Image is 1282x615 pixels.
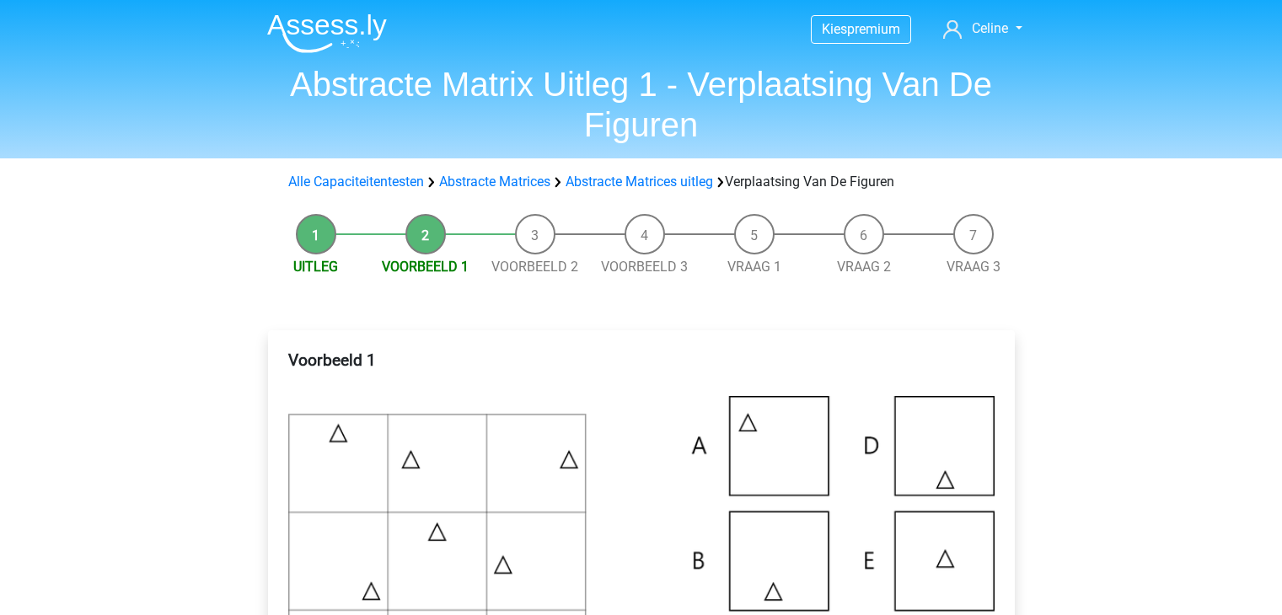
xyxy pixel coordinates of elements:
[293,259,338,275] a: Uitleg
[254,64,1029,145] h1: Abstracte Matrix Uitleg 1 - Verplaatsing Van De Figuren
[847,21,900,37] span: premium
[439,174,550,190] a: Abstracte Matrices
[288,350,376,370] b: Voorbeeld 1
[491,259,578,275] a: Voorbeeld 2
[282,172,1001,192] div: Verplaatsing Van De Figuren
[382,259,469,275] a: Voorbeeld 1
[972,20,1008,36] span: Celine
[837,259,891,275] a: Vraag 2
[947,259,1000,275] a: Vraag 3
[267,13,387,53] img: Assessly
[936,19,1028,39] a: Celine
[727,259,781,275] a: Vraag 1
[601,259,688,275] a: Voorbeeld 3
[288,174,424,190] a: Alle Capaciteitentesten
[812,18,910,40] a: Kiespremium
[566,174,713,190] a: Abstracte Matrices uitleg
[822,21,847,37] span: Kies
